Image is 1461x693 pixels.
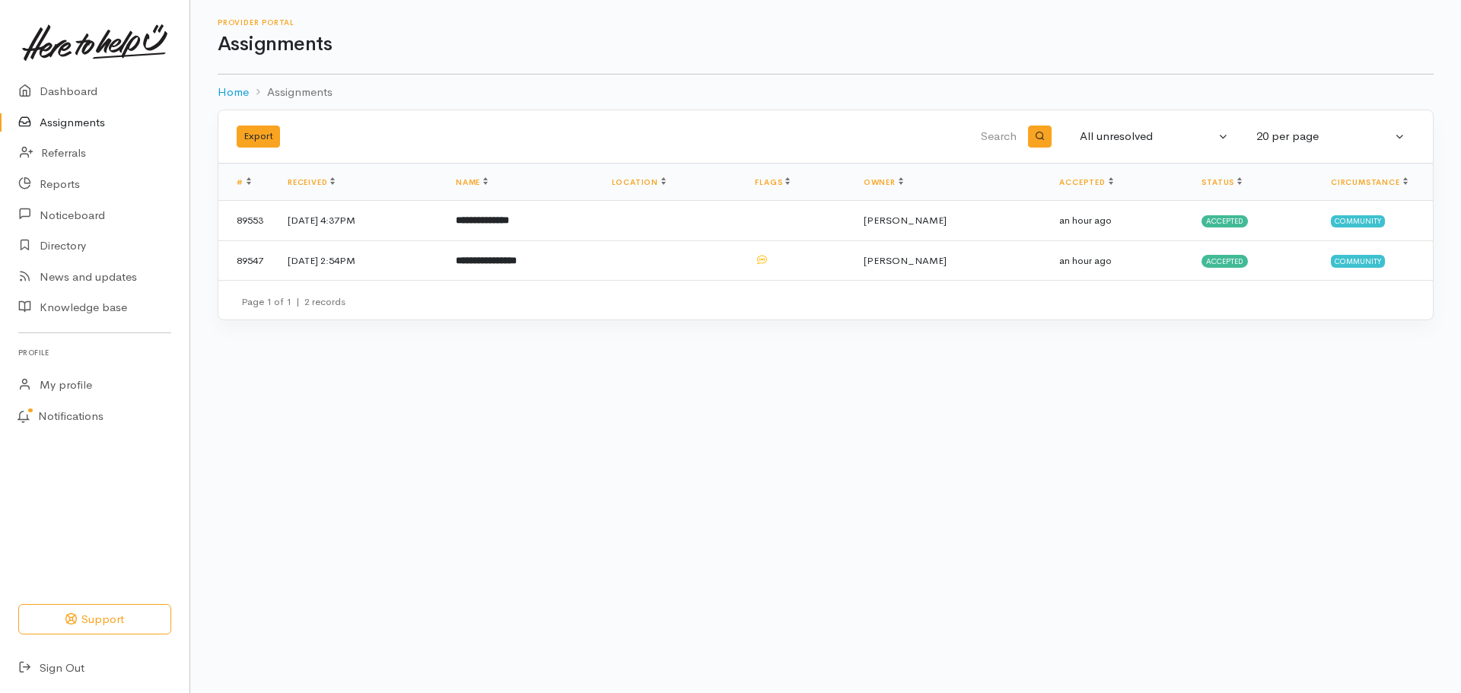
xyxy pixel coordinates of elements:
[456,177,488,187] a: Name
[864,214,947,227] span: [PERSON_NAME]
[18,342,171,363] h6: Profile
[1331,215,1385,227] span: Community
[275,240,444,280] td: [DATE] 2:54PM
[1331,177,1408,187] a: Circumstance
[1059,177,1112,187] a: Accepted
[218,18,1434,27] h6: Provider Portal
[18,604,171,635] button: Support
[288,177,335,187] a: Received
[237,126,280,148] button: Export
[654,119,1020,155] input: Search
[218,75,1434,110] nav: breadcrumb
[1059,214,1112,227] time: an hour ago
[1071,122,1238,151] button: All unresolved
[1202,255,1248,267] span: Accepted
[755,177,790,187] a: Flags
[1256,128,1392,145] div: 20 per page
[237,177,251,187] a: #
[612,177,666,187] a: Location
[1202,177,1242,187] a: Status
[1331,255,1385,267] span: Community
[275,201,444,241] td: [DATE] 4:37PM
[1202,215,1248,227] span: Accepted
[296,295,300,308] span: |
[241,295,345,308] small: Page 1 of 1 2 records
[218,33,1434,56] h1: Assignments
[864,177,903,187] a: Owner
[218,240,275,280] td: 89547
[249,84,333,101] li: Assignments
[218,84,249,101] a: Home
[864,254,947,267] span: [PERSON_NAME]
[1080,128,1215,145] div: All unresolved
[218,201,275,241] td: 89553
[1059,254,1112,267] time: an hour ago
[1247,122,1415,151] button: 20 per page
